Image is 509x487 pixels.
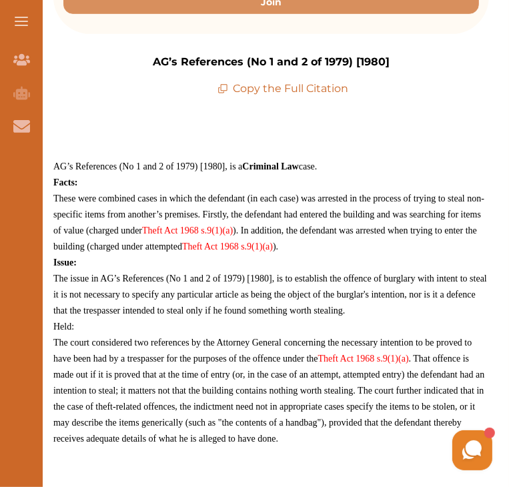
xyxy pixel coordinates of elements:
[53,258,77,268] strong: Issue:
[242,161,298,171] strong: Criminal Law
[318,354,409,364] a: Theft Act 1968 s.9(1)(a)
[142,225,233,235] a: Theft Act 1968 s.9(1)(a)
[182,241,273,252] a: Theft Act 1968 s.9(1)(a)
[53,274,487,316] span: The issue in AG’s References (No 1 and 2 of 1979) [1980], is to establish the offence of burglary...
[53,161,317,171] span: AG’s References (No 1 and 2 of 1979) [1980], is a case.
[153,54,390,70] p: AG’s References (No 1 and 2 of 1979) [1980]
[217,81,349,97] p: Copy the Full Citation
[53,322,74,332] span: Held:
[53,177,78,187] strong: Facts:
[53,193,484,252] span: These were combined cases in which the defendant (in each case) was arrested in the process of tr...
[189,427,496,474] iframe: HelpCrunch
[53,338,484,444] span: The court considered two references by the Attorney General concerning the necessary intention to...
